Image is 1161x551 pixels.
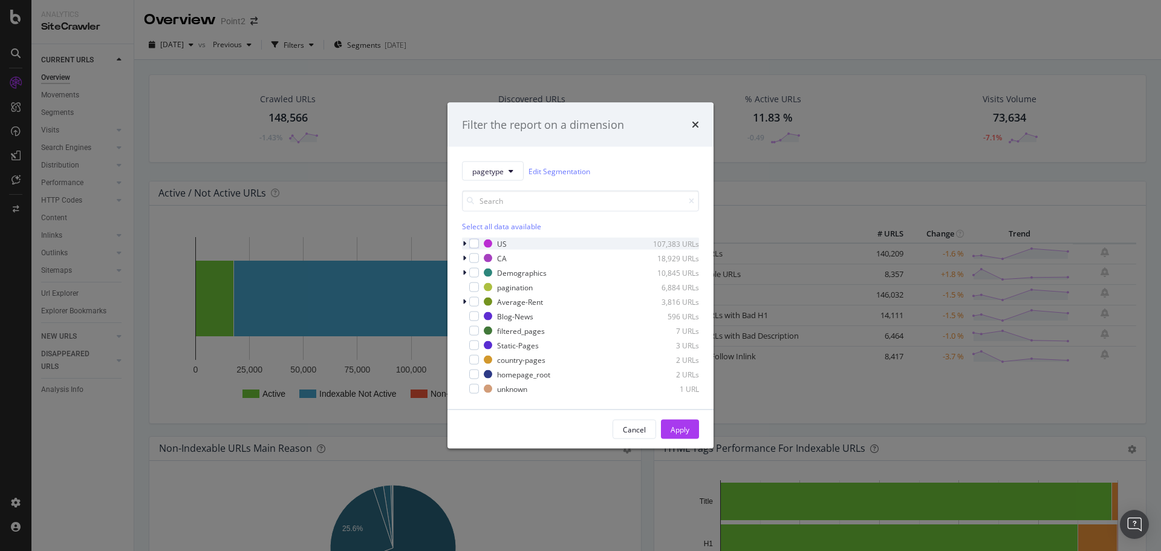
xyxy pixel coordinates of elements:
[661,420,699,439] button: Apply
[497,238,507,249] div: US
[623,424,646,434] div: Cancel
[640,354,699,365] div: 2 URLs
[497,369,550,379] div: homepage_root
[640,325,699,336] div: 7 URLs
[640,296,699,307] div: 3,816 URLs
[447,102,714,449] div: modal
[462,221,699,232] div: Select all data available
[497,311,533,321] div: Blog-News
[497,267,547,278] div: Demographics
[497,354,545,365] div: country-pages
[528,165,590,177] a: Edit Segmentation
[497,253,507,263] div: CA
[640,253,699,263] div: 18,929 URLs
[497,340,539,350] div: Static-Pages
[497,325,545,336] div: filtered_pages
[497,383,527,394] div: unknown
[671,424,689,434] div: Apply
[1120,510,1149,539] div: Open Intercom Messenger
[640,267,699,278] div: 10,845 URLs
[640,340,699,350] div: 3 URLs
[640,369,699,379] div: 2 URLs
[497,282,533,292] div: pagination
[613,420,656,439] button: Cancel
[472,166,504,176] span: pagetype
[497,296,543,307] div: Average-Rent
[462,117,624,132] div: Filter the report on a dimension
[640,282,699,292] div: 6,884 URLs
[640,383,699,394] div: 1 URL
[462,191,699,212] input: Search
[640,311,699,321] div: 596 URLs
[640,238,699,249] div: 107,383 URLs
[462,161,524,181] button: pagetype
[692,117,699,132] div: times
